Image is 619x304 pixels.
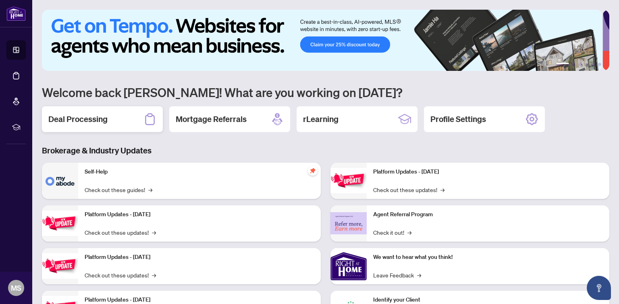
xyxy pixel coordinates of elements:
button: Open asap [587,276,611,300]
span: → [407,228,411,237]
p: Platform Updates - [DATE] [373,168,603,176]
a: Check out these updates!→ [85,228,156,237]
img: We want to hear what you think! [330,248,367,284]
span: → [152,228,156,237]
button: 6 [598,63,601,66]
h2: Deal Processing [48,114,108,125]
p: Agent Referral Program [373,210,603,219]
a: Check out these guides!→ [85,185,152,194]
a: Check out these updates!→ [85,271,156,279]
a: Leave Feedback→ [373,271,421,279]
img: Platform Updates - June 23, 2025 [330,168,367,193]
img: logo [6,6,26,21]
img: Platform Updates - July 21, 2025 [42,253,78,279]
a: Check out these updates!→ [373,185,445,194]
h2: Profile Settings [430,114,486,125]
span: → [148,185,152,194]
h1: Welcome back [PERSON_NAME]! What are you working on [DATE]? [42,85,609,100]
span: → [440,185,445,194]
h3: Brokerage & Industry Updates [42,145,609,156]
p: We want to hear what you think! [373,253,603,262]
button: 2 [572,63,575,66]
img: Agent Referral Program [330,212,367,234]
img: Platform Updates - September 16, 2025 [42,211,78,236]
img: Slide 0 [42,10,602,71]
span: → [152,271,156,279]
p: Platform Updates - [DATE] [85,210,314,219]
p: Self-Help [85,168,314,176]
p: Platform Updates - [DATE] [85,253,314,262]
span: → [417,271,421,279]
span: pushpin [308,166,318,176]
h2: rLearning [303,114,339,125]
button: 1 [556,63,569,66]
button: 3 [579,63,582,66]
img: Self-Help [42,163,78,199]
a: Check it out!→ [373,228,411,237]
span: MS [11,282,21,294]
button: 5 [592,63,595,66]
h2: Mortgage Referrals [176,114,247,125]
button: 4 [585,63,588,66]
